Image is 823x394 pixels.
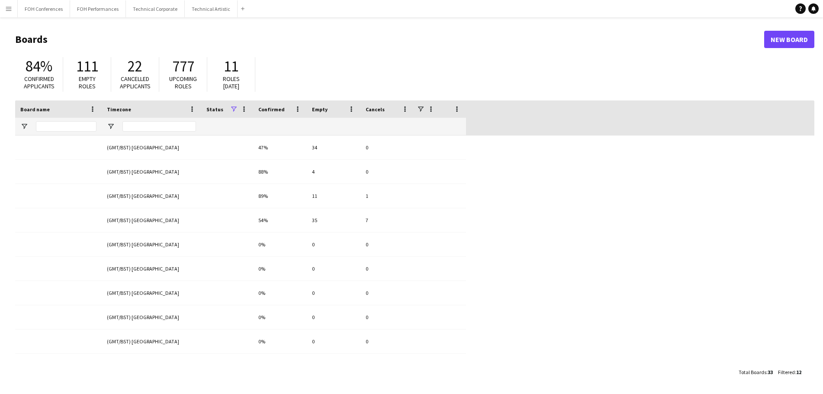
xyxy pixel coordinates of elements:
[360,136,414,159] div: 0
[102,136,201,159] div: (GMT/BST) [GEOGRAPHIC_DATA]
[764,31,814,48] a: New Board
[307,354,360,378] div: 10
[120,75,151,90] span: Cancelled applicants
[360,354,414,378] div: 12
[102,233,201,256] div: (GMT/BST) [GEOGRAPHIC_DATA]
[20,123,28,130] button: Open Filter Menu
[778,369,795,375] span: Filtered
[360,160,414,184] div: 0
[172,57,194,76] span: 777
[253,305,307,329] div: 0%
[102,329,201,353] div: (GMT/BST) [GEOGRAPHIC_DATA]
[102,257,201,281] div: (GMT/BST) [GEOGRAPHIC_DATA]
[253,208,307,232] div: 54%
[360,208,414,232] div: 7
[739,369,766,375] span: Total Boards
[224,57,238,76] span: 11
[102,305,201,329] div: (GMT/BST) [GEOGRAPHIC_DATA]
[107,123,115,130] button: Open Filter Menu
[102,354,201,378] div: (GMT/BST) [GEOGRAPHIC_DATA]
[253,233,307,256] div: 0%
[15,33,764,46] h1: Boards
[128,57,142,76] span: 22
[360,257,414,281] div: 0
[307,184,360,208] div: 11
[360,184,414,208] div: 1
[253,257,307,281] div: 0%
[360,329,414,353] div: 0
[20,106,50,113] span: Board name
[70,0,126,17] button: FOH Performances
[307,160,360,184] div: 4
[102,281,201,305] div: (GMT/BST) [GEOGRAPHIC_DATA]
[18,0,70,17] button: FOH Conferences
[307,281,360,305] div: 0
[253,160,307,184] div: 88%
[169,75,197,90] span: Upcoming roles
[253,329,307,353] div: 0%
[258,106,285,113] span: Confirmed
[24,75,55,90] span: Confirmed applicants
[76,57,98,76] span: 111
[307,305,360,329] div: 0
[739,364,773,381] div: :
[253,136,307,159] div: 47%
[360,233,414,256] div: 0
[36,121,96,132] input: Board name Filter Input
[360,281,414,305] div: 0
[223,75,240,90] span: Roles [DATE]
[253,281,307,305] div: 0%
[253,354,307,378] div: 95%
[185,0,238,17] button: Technical Artistic
[102,160,201,184] div: (GMT/BST) [GEOGRAPHIC_DATA]
[768,369,773,375] span: 33
[126,0,185,17] button: Technical Corporate
[122,121,196,132] input: Timezone Filter Input
[307,233,360,256] div: 0
[79,75,96,90] span: Empty roles
[796,369,801,375] span: 12
[312,106,328,113] span: Empty
[206,106,223,113] span: Status
[102,184,201,208] div: (GMT/BST) [GEOGRAPHIC_DATA]
[107,106,131,113] span: Timezone
[360,305,414,329] div: 0
[307,208,360,232] div: 35
[253,184,307,208] div: 89%
[307,257,360,281] div: 0
[778,364,801,381] div: :
[366,106,385,113] span: Cancels
[307,329,360,353] div: 0
[102,208,201,232] div: (GMT/BST) [GEOGRAPHIC_DATA]
[307,136,360,159] div: 34
[26,57,52,76] span: 84%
